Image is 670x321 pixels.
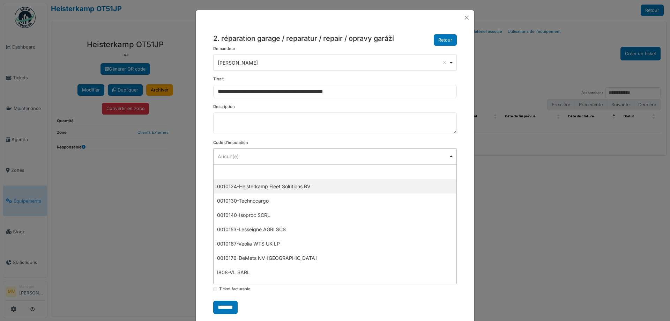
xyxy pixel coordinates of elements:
[214,194,456,208] div: 0010130-Technocargo
[219,286,251,292] label: Ticket facturable
[462,13,471,22] button: Close
[213,46,235,52] label: Demandeur
[434,34,457,46] button: Retour
[218,59,448,66] div: [PERSON_NAME]
[214,165,456,179] input: Aucun(e)
[214,179,456,194] div: 0010124-Heisterkamp Fleet Solutions BV
[214,279,456,294] div: I809-VL SA
[214,265,456,279] div: I808-VL SARL
[213,76,224,82] label: Titre
[222,76,224,81] abbr: Requis
[214,222,456,236] div: 0010153-Lesseigne AGRI SCS
[214,208,456,222] div: 0010140-Isoproc SCRL
[213,34,394,43] h5: 2. réparation garage / reparatur / repair / opravy garáží
[218,153,448,160] div: Aucun(e)
[214,251,456,265] div: 0010176-DeMets NV-[GEOGRAPHIC_DATA]
[441,59,448,66] button: Remove item: '7299'
[213,140,248,146] label: Code d'imputation
[214,236,456,251] div: 0010167-Veolia WTS UK LP
[213,104,235,110] label: Description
